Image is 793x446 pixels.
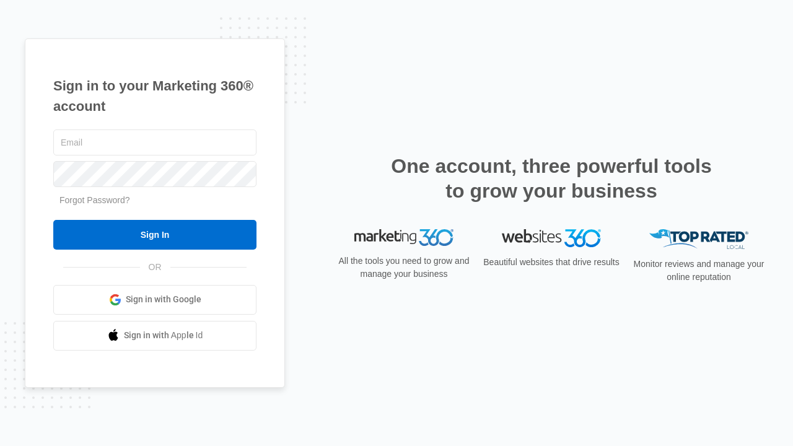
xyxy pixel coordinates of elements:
[53,76,256,116] h1: Sign in to your Marketing 360® account
[482,256,621,269] p: Beautiful websites that drive results
[53,321,256,351] a: Sign in with Apple Id
[53,129,256,155] input: Email
[649,229,748,250] img: Top Rated Local
[629,258,768,284] p: Monitor reviews and manage your online reputation
[335,255,473,281] p: All the tools you need to grow and manage your business
[502,229,601,247] img: Websites 360
[387,154,716,203] h2: One account, three powerful tools to grow your business
[59,195,130,205] a: Forgot Password?
[354,229,453,247] img: Marketing 360
[53,220,256,250] input: Sign In
[140,261,170,274] span: OR
[53,285,256,315] a: Sign in with Google
[124,329,203,342] span: Sign in with Apple Id
[126,293,201,306] span: Sign in with Google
